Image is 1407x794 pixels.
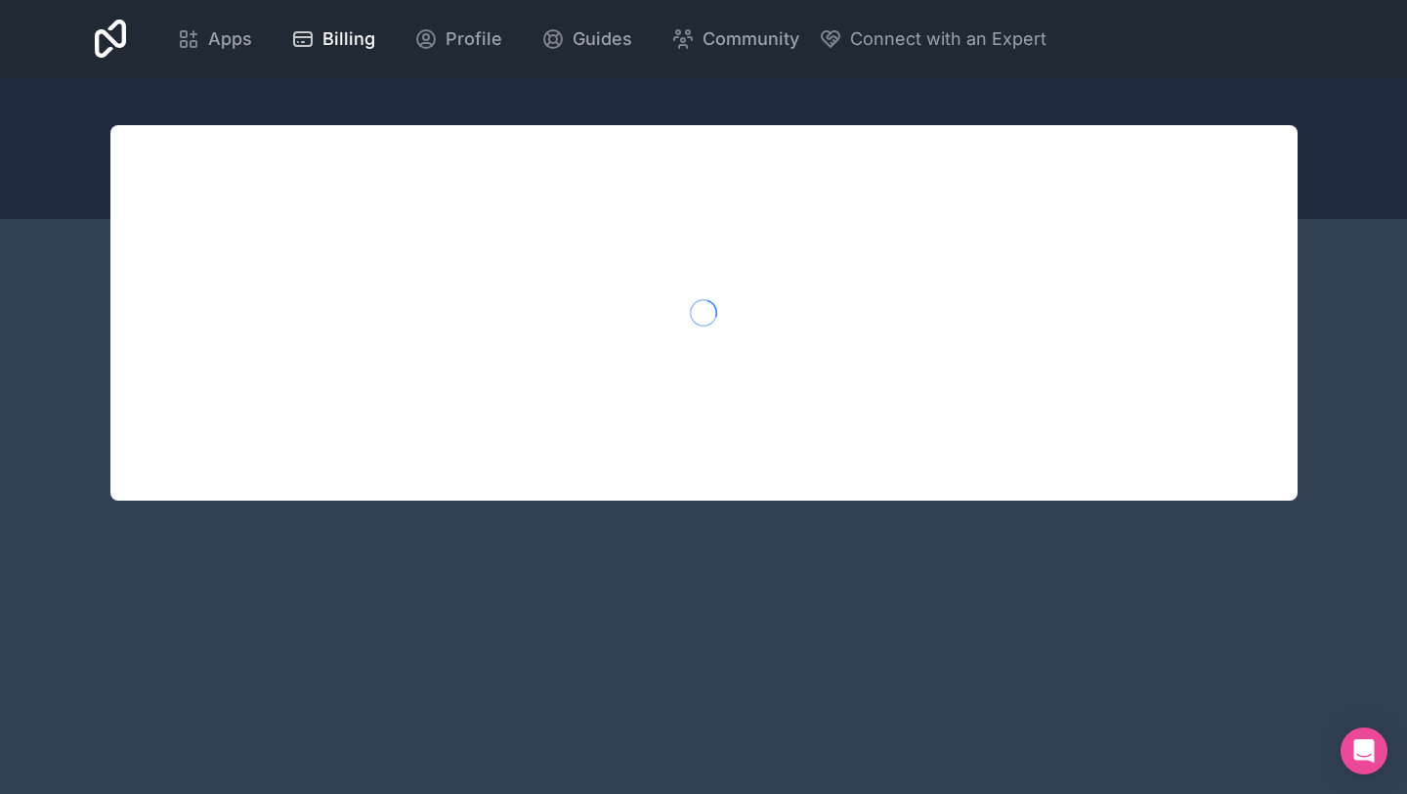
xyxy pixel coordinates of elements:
span: Profile [446,25,502,53]
a: Billing [276,18,391,61]
a: Apps [161,18,268,61]
span: Connect with an Expert [850,25,1046,53]
a: Community [656,18,815,61]
div: Open Intercom Messenger [1341,728,1387,774]
a: Guides [526,18,648,61]
span: Guides [573,25,632,53]
span: Community [703,25,799,53]
span: Apps [208,25,252,53]
a: Profile [399,18,518,61]
span: Billing [322,25,375,53]
button: Connect with an Expert [819,25,1046,53]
